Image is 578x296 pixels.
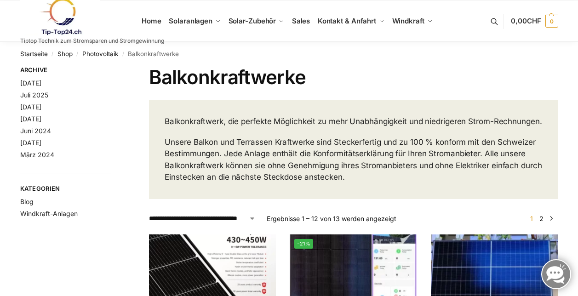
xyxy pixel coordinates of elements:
a: Seite 2 [537,215,546,222]
h1: Balkonkraftwerke [149,66,558,89]
a: Photovoltaik [82,50,118,57]
p: Unsere Balkon und Terrassen Kraftwerke sind Steckerfertig und zu 100 % konform mit den Schweizer ... [165,137,542,183]
span: 0 [545,15,558,28]
a: Solar-Zubehör [224,0,288,42]
nav: Produkt-Seitennummerierung [525,214,558,223]
nav: Breadcrumb [20,42,558,66]
span: Archive [20,66,112,75]
span: Solar-Zubehör [229,17,276,25]
a: Shop [57,50,73,57]
a: Windkraft [388,0,436,42]
span: / [73,51,82,58]
a: Sales [288,0,314,42]
a: Solaranlagen [165,0,224,42]
a: 0,00CHF 0 [511,7,558,35]
p: Ergebnisse 1 – 12 von 13 werden angezeigt [267,214,396,223]
button: Close filters [111,66,117,76]
a: [DATE] [20,103,41,111]
span: Kontakt & Anfahrt [318,17,376,25]
a: Startseite [20,50,48,57]
span: 0,00 [511,17,541,25]
span: / [118,51,128,58]
span: Sales [292,17,310,25]
a: Juni 2024 [20,127,51,135]
a: März 2024 [20,151,54,159]
a: Blog [20,198,34,205]
p: Tiptop Technik zum Stromsparen und Stromgewinnung [20,38,164,44]
a: Kontakt & Anfahrt [314,0,388,42]
span: CHF [527,17,541,25]
span: Windkraft [392,17,424,25]
a: → [548,214,555,223]
a: Windkraft-Anlagen [20,210,78,217]
a: [DATE] [20,79,41,87]
span: Kategorien [20,184,112,194]
select: Shop-Reihenfolge [149,214,256,223]
span: / [48,51,57,58]
a: [DATE] [20,115,41,123]
p: Balkonkraftwerk, die perfekte Möglichkeit zu mehr Unabhängigkeit und niedrigeren Strom-Rechnungen. [165,116,542,128]
a: [DATE] [20,139,41,147]
span: Solaranlagen [169,17,212,25]
span: Seite 1 [528,215,535,222]
a: Juli 2025 [20,91,48,99]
